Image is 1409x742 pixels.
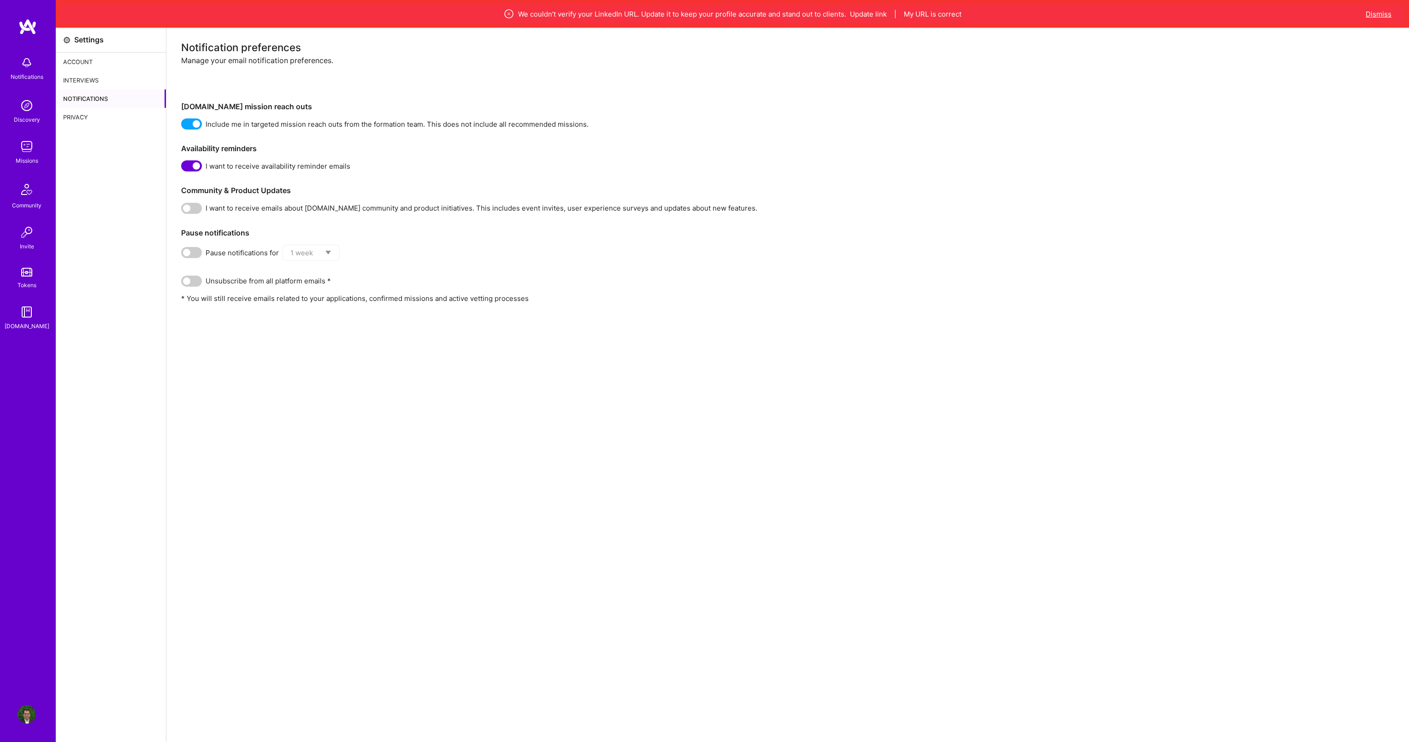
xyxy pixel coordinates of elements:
[11,72,43,82] div: Notifications
[850,9,887,19] button: Update link
[18,280,36,290] div: Tokens
[16,156,38,165] div: Missions
[18,18,37,35] img: logo
[181,294,1394,303] p: * You will still receive emails related to your applications, confirmed missions and active vetti...
[56,108,166,126] div: Privacy
[20,241,34,251] div: Invite
[5,321,49,331] div: [DOMAIN_NAME]
[18,223,36,241] img: Invite
[181,102,1394,111] h3: [DOMAIN_NAME] mission reach outs
[18,96,36,115] img: discovery
[14,115,40,124] div: Discovery
[181,144,1394,153] h3: Availability reminders
[18,53,36,72] img: bell
[206,119,589,129] span: Include me in targeted mission reach outs from the formation team. This does not include all reco...
[181,229,1394,237] h3: Pause notifications
[206,161,350,171] span: I want to receive availability reminder emails
[206,276,331,286] span: Unsubscribe from all platform emails *
[181,56,1394,95] div: Manage your email notification preferences.
[18,137,36,156] img: teamwork
[181,186,1394,195] h3: Community & Product Updates
[56,71,166,89] div: Interviews
[181,42,1394,52] div: Notification preferences
[206,248,279,258] span: Pause notifications for
[206,203,757,213] span: I want to receive emails about [DOMAIN_NAME] community and product initiatives. This includes eve...
[16,178,38,200] img: Community
[103,8,1361,19] div: We couldn’t verify your LinkedIn URL. Update it to keep your profile accurate and stand out to cl...
[18,303,36,321] img: guide book
[18,705,36,724] img: User Avatar
[63,36,71,44] i: icon Settings
[56,53,166,71] div: Account
[21,268,32,277] img: tokens
[56,89,166,108] div: Notifications
[1366,9,1391,19] button: Dismiss
[894,9,896,19] span: |
[74,35,104,45] div: Settings
[904,9,961,19] button: My URL is correct
[12,200,41,210] div: Community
